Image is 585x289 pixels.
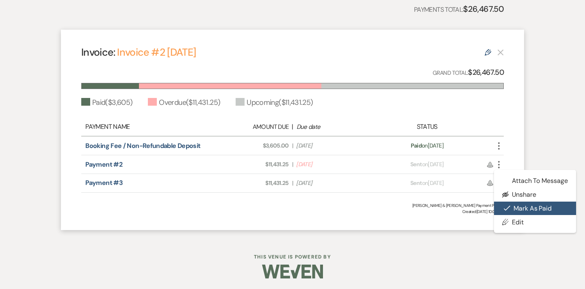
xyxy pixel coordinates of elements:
[494,188,576,202] button: Unshare
[497,49,504,56] button: This payment plan cannot be deleted because it contains links that have been paid through Weven’s...
[296,141,371,150] span: [DATE]
[375,141,479,150] div: on [DATE]
[117,46,196,59] a: Invoice #2 [DATE]
[292,141,293,150] span: |
[297,122,371,132] div: Due date
[214,141,289,150] span: $3,605.00
[414,2,504,15] p: Payments Total:
[296,179,371,187] span: [DATE]
[81,97,132,108] div: Paid ( $3,605 )
[85,141,200,150] a: Booking Fee / Non-Refundable Deposit
[214,160,289,169] span: $11,431.25
[210,122,375,132] div: |
[375,122,479,132] div: Status
[85,122,210,132] div: Payment Name
[494,215,576,229] a: Edit
[85,160,122,169] a: Payment #2
[494,202,576,215] button: Mark as Paid
[494,174,576,188] button: Attach to Message
[85,178,123,187] a: Payment #3
[292,179,293,187] span: |
[410,179,422,187] span: Sent
[292,160,293,169] span: |
[433,67,504,78] p: Grand Total:
[262,257,323,286] img: Weven Logo
[236,97,313,108] div: Upcoming ( $11,431.25 )
[81,209,504,215] span: Created: [DATE] 10:02 AM
[148,97,220,108] div: Overdue ( $11,431.25 )
[214,122,288,132] div: Amount Due
[296,160,371,169] span: [DATE]
[468,67,504,77] strong: $26,467.50
[375,179,479,187] div: on [DATE]
[411,142,422,149] span: Paid
[375,160,479,169] div: on [DATE]
[214,179,289,187] span: $11,431.25
[410,161,422,168] span: Sent
[463,4,504,14] strong: $26,467.50
[81,45,196,59] h4: Invoice:
[81,202,504,209] div: [PERSON_NAME] & [PERSON_NAME] Payment Plan #1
